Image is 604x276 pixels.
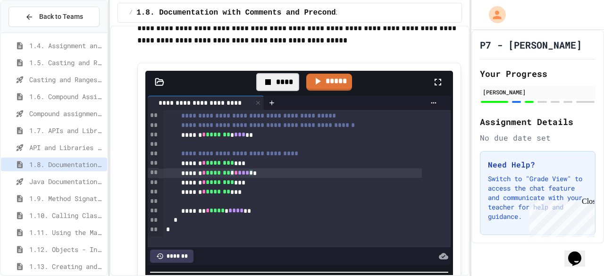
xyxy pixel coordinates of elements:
span: 1.6. Compound Assignment Operators [29,92,103,101]
h1: P7 - [PERSON_NAME] [480,38,582,51]
div: No due date set [480,132,596,143]
span: API and Libraries - Topic 1.7 [29,142,103,152]
div: [PERSON_NAME] [483,88,593,96]
h3: Need Help? [488,159,587,170]
span: 1.8. Documentation with Comments and Preconditions [29,159,103,169]
iframe: chat widget [526,197,595,237]
span: Back to Teams [39,12,83,22]
span: / [129,9,133,17]
h2: Your Progress [480,67,596,80]
h2: Assignment Details [480,115,596,128]
span: 1.13. Creating and Initializing Objects: Constructors [29,261,103,271]
span: 1.4. Assignment and Input [29,41,103,50]
span: Java Documentation with Comments - Topic 1.8 [29,176,103,186]
span: 1.8. Documentation with Comments and Preconditions [136,7,363,18]
span: 1.12. Objects - Instances of Classes [29,244,103,254]
span: 1.10. Calling Class Methods [29,210,103,220]
span: Compound assignment operators - Quiz [29,109,103,118]
span: Casting and Ranges of variables - Quiz [29,75,103,84]
button: Back to Teams [8,7,100,27]
span: 1.9. Method Signatures [29,193,103,203]
span: 1.5. Casting and Ranges of Values [29,58,103,67]
div: My Account [479,4,508,25]
p: Switch to "Grade View" to access the chat feature and communicate with your teacher for help and ... [488,174,587,221]
iframe: chat widget [564,238,595,267]
div: Chat with us now!Close [4,4,65,60]
span: 1.11. Using the Math Class [29,227,103,237]
span: 1.7. APIs and Libraries [29,125,103,135]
